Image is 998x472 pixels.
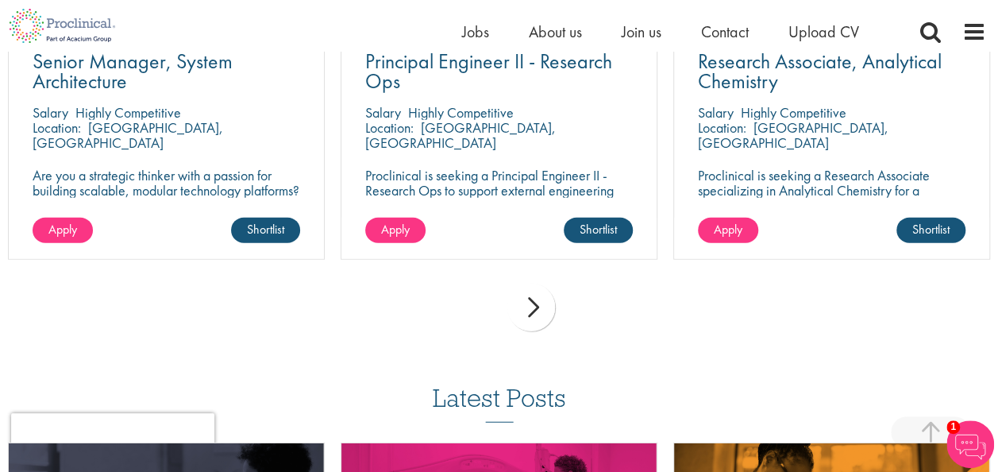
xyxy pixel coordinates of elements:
[48,221,77,238] span: Apply
[33,118,81,137] span: Location:
[788,21,859,42] a: Upload CV
[33,218,93,243] a: Apply
[698,118,746,137] span: Location:
[529,21,582,42] a: About us
[701,21,749,42] a: Contact
[408,103,514,122] p: Highly Competitive
[698,48,942,95] span: Research Associate, Analytical Chemistry
[11,413,214,461] iframe: reCAPTCHA
[714,221,742,238] span: Apply
[564,218,633,243] a: Shortlist
[33,52,300,91] a: Senior Manager, System Architecture
[698,103,734,122] span: Salary
[365,103,401,122] span: Salary
[365,118,556,152] p: [GEOGRAPHIC_DATA], [GEOGRAPHIC_DATA]
[741,103,846,122] p: Highly Competitive
[698,118,888,152] p: [GEOGRAPHIC_DATA], [GEOGRAPHIC_DATA]
[433,385,566,423] h3: Latest Posts
[698,218,758,243] a: Apply
[698,168,965,228] p: Proclinical is seeking a Research Associate specializing in Analytical Chemistry for a contract r...
[381,221,410,238] span: Apply
[365,52,633,91] a: Principal Engineer II - Research Ops
[365,118,414,137] span: Location:
[946,420,994,468] img: Chatbot
[946,420,960,434] span: 1
[365,48,612,95] span: Principal Engineer II - Research Ops
[507,284,555,331] div: next
[462,21,489,42] a: Jobs
[896,218,965,243] a: Shortlist
[33,48,233,95] span: Senior Manager, System Architecture
[622,21,661,42] a: Join us
[231,218,300,243] a: Shortlist
[365,168,633,228] p: Proclinical is seeking a Principal Engineer II - Research Ops to support external engineering pro...
[33,118,223,152] p: [GEOGRAPHIC_DATA], [GEOGRAPHIC_DATA]
[33,168,300,198] p: Are you a strategic thinker with a passion for building scalable, modular technology platforms?
[698,52,965,91] a: Research Associate, Analytical Chemistry
[365,218,426,243] a: Apply
[75,103,181,122] p: Highly Competitive
[33,103,68,122] span: Salary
